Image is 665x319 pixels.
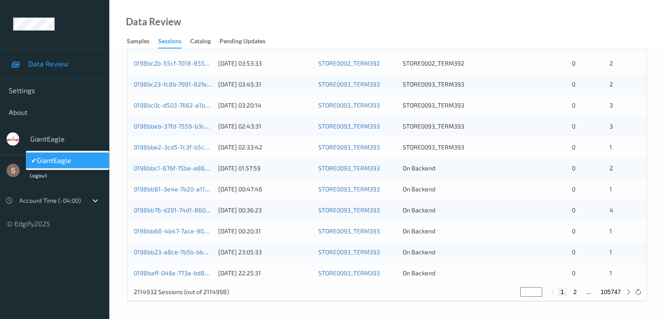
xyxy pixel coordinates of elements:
a: 0198bb68-4b47-7ace-9058-b27d579cc85e [134,227,254,235]
div: Data Review [126,17,181,26]
div: STORE0093_TERM393 [403,143,481,152]
div: [DATE] 00:20:31 [218,227,312,236]
span: 4 [609,206,613,214]
span: 0 [572,80,575,88]
span: 0 [572,101,575,109]
a: STORE0093_TERM393 [318,206,380,214]
span: 2 [609,59,613,67]
span: 0 [572,185,575,193]
span: 1 [609,248,612,256]
div: Pending Updates [219,37,265,48]
span: 3 [609,101,613,109]
div: On Backend [403,269,481,277]
div: [DATE] 02:33:42 [218,143,312,152]
span: 0 [572,59,575,67]
a: 0198bc23-fc8b-7991-82fe-b1d72a9b8ae7 [134,80,250,88]
div: On Backend [403,206,481,215]
a: Catalog [190,35,219,48]
a: 0198bc2b-55cf-7018-855d-c6689b714c50 [134,59,251,67]
span: 0 [572,164,575,172]
span: 1 [609,185,612,193]
div: STORE0093_TERM393 [403,122,481,131]
a: STORE0093_TERM393 [318,101,380,109]
div: [DATE] 03:20:14 [218,101,312,110]
button: 2 [571,288,579,296]
span: 0 [572,206,575,214]
a: STORE0093_TERM393 [318,143,380,151]
div: On Backend [403,185,481,194]
div: [DATE] 00:47:46 [218,185,312,194]
span: 1 [609,143,612,151]
a: Samples [127,35,158,48]
a: Pending Updates [219,35,274,48]
div: Sessions [158,37,181,49]
a: STORE0093_TERM393 [318,227,380,235]
div: On Backend [403,227,481,236]
a: STORE0002_TERM392 [318,59,380,67]
div: On Backend [403,248,481,257]
div: [DATE] 01:57:59 [218,164,312,173]
div: [DATE] 00:36:23 [218,206,312,215]
div: STORE0093_TERM393 [403,101,481,110]
div: On Backend [403,164,481,173]
button: ... [583,288,594,296]
a: 0198bb23-a8ce-7b5b-bb4c-70ab73150df1 [134,248,251,256]
span: 0 [572,248,575,256]
span: 0 [572,143,575,151]
div: [DATE] 02:43:31 [218,122,312,131]
a: STORE0093_TERM393 [318,269,380,277]
a: Sessions [158,35,190,49]
div: [DATE] 03:53:33 [218,59,312,68]
a: 0198bbe2-3cd5-7c3f-b5c6-9cb25792b2f5 [134,143,250,151]
a: 0198bbc1-876f-75be-a868-62724f5dc7ce [134,164,251,172]
span: 1 [609,269,612,277]
a: 0198bc0c-d503-7662-a1b0-8215a8ec97fb [134,101,251,109]
a: STORE0093_TERM393 [318,122,380,130]
a: STORE0093_TERM393 [318,80,380,88]
a: STORE0093_TERM393 [318,248,380,256]
div: STORE0093_TERM393 [403,80,481,89]
div: [DATE] 23:05:33 [218,248,312,257]
span: 0 [572,269,575,277]
a: 0198bb76-d291-74d1-860c-531682ba6410 [134,206,252,214]
div: STORE0002_TERM392 [403,59,481,68]
span: 0 [572,227,575,235]
span: 3 [609,122,613,130]
span: 2 [609,80,613,88]
span: 0 [572,122,575,130]
div: [DATE] 03:45:31 [218,80,312,89]
a: 0198bbeb-37fd-7559-b3c6-e3db474faea9 [134,122,252,130]
a: STORE0093_TERM393 [318,164,380,172]
div: Catalog [190,37,211,48]
button: 105747 [598,288,623,296]
span: 1 [609,227,612,235]
p: 2114932 Sessions (out of 2114998) [134,288,229,296]
span: 2 [609,164,613,172]
div: [DATE] 22:25:31 [218,269,312,277]
a: STORE0093_TERM393 [318,185,380,193]
a: 0198baff-046e-773a-bd83-b8e4cc7eeac6 [134,269,252,277]
a: 0198bb81-3e4e-7b20-a11d-fd984341614e [134,185,252,193]
button: 1 [558,288,567,296]
div: Samples [127,37,150,48]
